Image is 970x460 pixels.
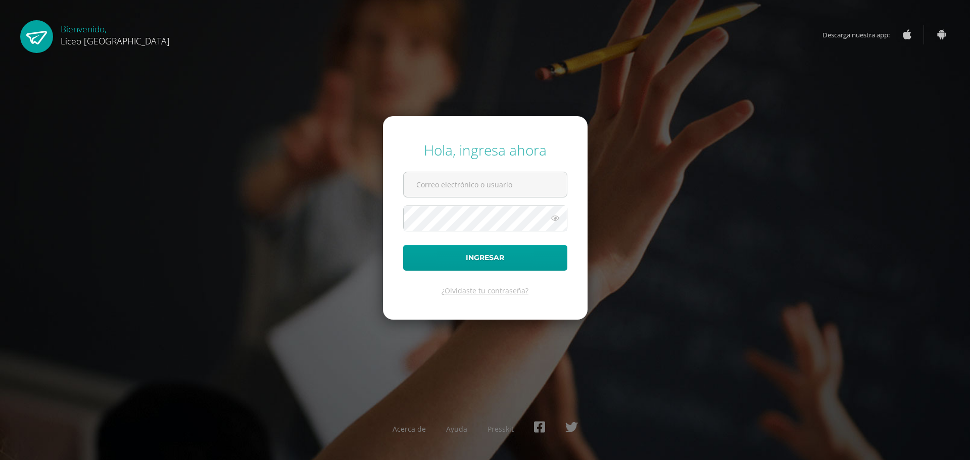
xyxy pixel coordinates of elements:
button: Ingresar [403,245,567,271]
input: Correo electrónico o usuario [404,172,567,197]
a: Presskit [488,424,514,434]
div: Bienvenido, [61,20,170,47]
a: Acerca de [393,424,426,434]
div: Hola, ingresa ahora [403,140,567,160]
a: ¿Olvidaste tu contraseña? [442,286,528,295]
a: Ayuda [446,424,467,434]
span: Liceo [GEOGRAPHIC_DATA] [61,35,170,47]
span: Descarga nuestra app: [822,25,900,44]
